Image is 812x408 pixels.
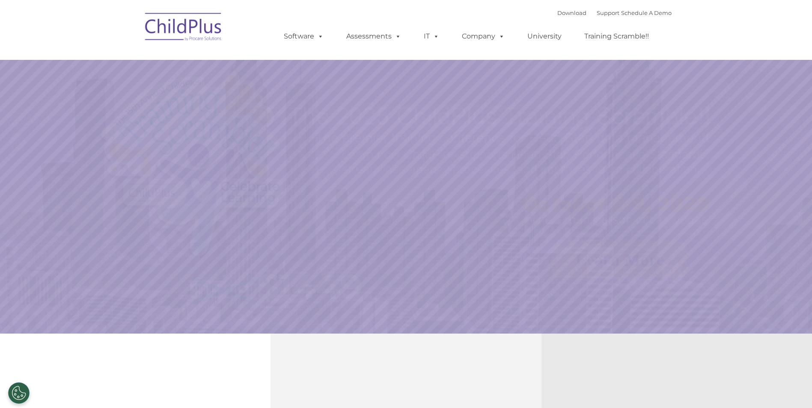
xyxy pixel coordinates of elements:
[415,28,448,45] a: IT
[576,28,657,45] a: Training Scramble!!
[552,242,687,278] a: Learn More
[453,28,513,45] a: Company
[621,9,672,16] a: Schedule A Demo
[597,9,619,16] a: Support
[338,28,410,45] a: Assessments
[8,382,30,404] button: Cookies Settings
[557,9,672,16] font: |
[519,28,570,45] a: University
[557,9,586,16] a: Download
[141,7,226,50] img: ChildPlus by Procare Solutions
[275,28,332,45] a: Software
